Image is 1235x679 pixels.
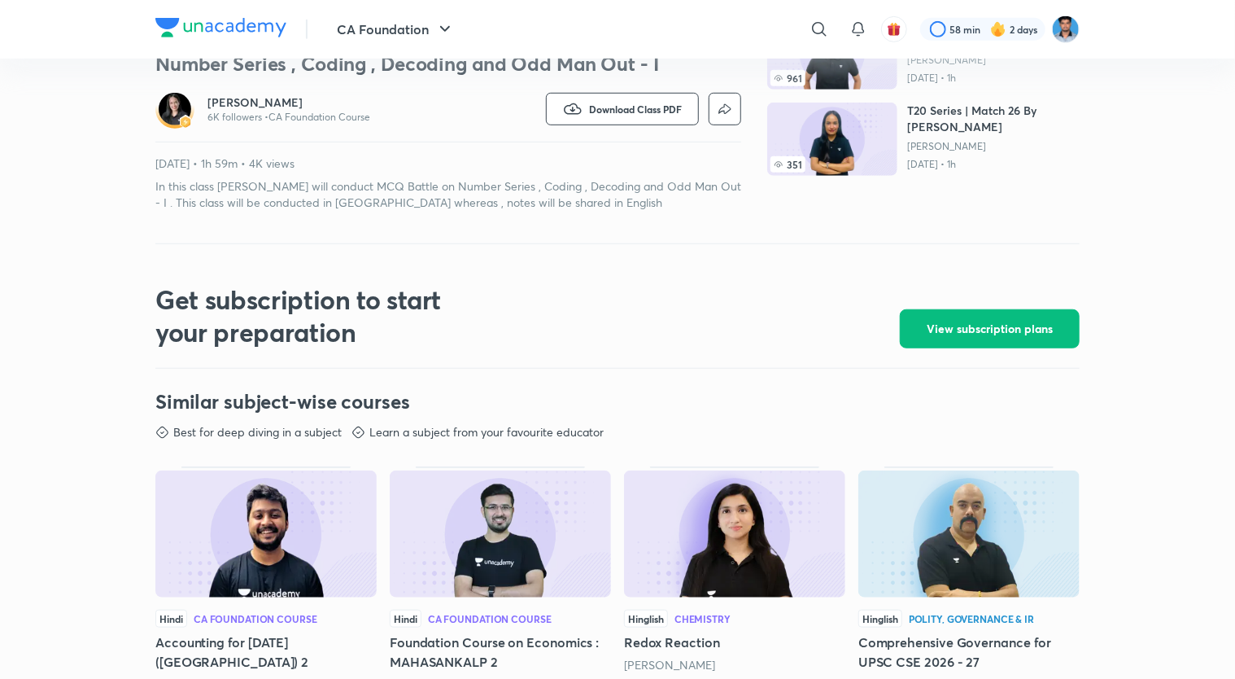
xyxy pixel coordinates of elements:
[907,72,1080,85] p: [DATE] • 1h
[155,178,741,211] p: In this class [PERSON_NAME] will conduct MCQ Battle on Number Series , Coding , Decoding and Odd ...
[927,321,1053,337] span: View subscription plans
[180,116,191,128] img: badge
[900,309,1080,348] button: View subscription plans
[624,633,845,652] h5: Redox Reaction
[674,614,731,624] div: Chemistry
[770,156,805,173] span: 351
[907,140,1080,153] a: [PERSON_NAME]
[155,90,194,129] a: Avatarbadge
[858,610,902,628] span: Hinglish
[907,158,1080,171] p: [DATE] • 1h
[390,633,611,672] h5: Foundation Course on Economics : MAHASANKALP 2
[194,614,317,624] div: CA Foundation Course
[887,22,901,37] img: avatar
[155,156,741,172] p: [DATE] • 1h 59m • 4K views
[624,657,845,673] div: Akansha Karnwal
[327,13,465,46] button: CA Foundation
[589,103,682,116] span: Download Class PDF
[546,93,699,125] button: Download Class PDF
[369,424,604,440] p: Learn a subject from your favourite educator
[1052,15,1080,43] img: Vikas S
[155,283,489,348] h2: Get subscription to start your preparation
[173,424,342,440] p: Best for deep diving in a subject
[858,633,1080,672] h5: Comprehensive Governance for UPSC CSE 2026 - 27
[207,94,370,111] a: [PERSON_NAME]
[155,18,286,37] img: Company Logo
[881,16,907,42] button: avatar
[155,633,377,672] h5: Accounting for [DATE] ([GEOGRAPHIC_DATA]) 2
[207,111,370,124] p: 6K followers • CA Foundation Course
[990,21,1006,37] img: streak
[909,614,1034,624] div: Polity, Governance & IR
[155,388,1080,414] h3: Similar subject-wise courses
[624,610,668,628] span: Hinglish
[624,657,715,672] a: [PERSON_NAME]
[155,50,741,77] h3: Number Series , Coding , Decoding and Odd Man Out - I
[907,54,1080,67] a: [PERSON_NAME]
[428,614,552,624] div: CA Foundation Course
[159,93,191,125] img: Avatar
[390,610,421,628] span: Hindi
[907,103,1080,135] h6: T20 Series | Match 26 By [PERSON_NAME]
[155,610,187,628] span: Hindi
[770,70,805,86] span: 961
[155,18,286,42] a: Company Logo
